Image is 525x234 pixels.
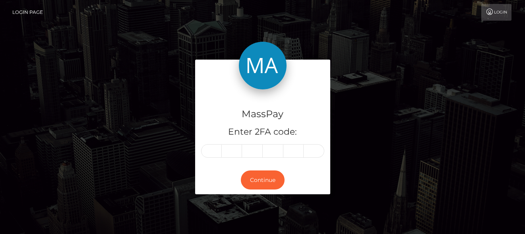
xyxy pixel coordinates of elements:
button: Continue [241,170,285,190]
h4: MassPay [201,107,324,121]
a: Login Page [12,4,43,21]
img: MassPay [239,42,287,89]
h5: Enter 2FA code: [201,126,324,138]
a: Login [481,4,511,21]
